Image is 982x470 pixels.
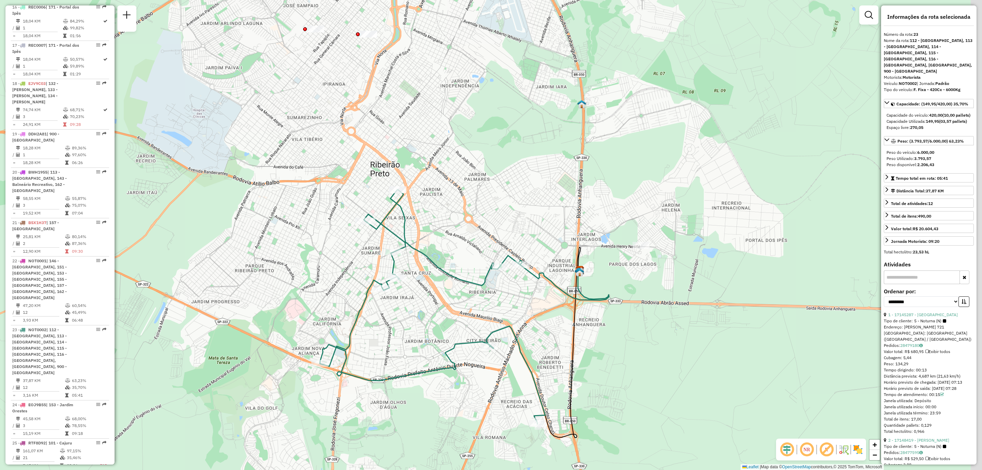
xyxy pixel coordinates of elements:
strong: 6.000,00 [917,150,934,155]
i: Distância Total [16,417,20,421]
button: Ordem crescente [958,296,969,307]
a: Jornada Motorista: 09:20 [884,236,974,246]
a: Tempo total em rota: 05:41 [884,173,974,182]
i: Rota otimizada [103,108,107,112]
span: | 171 - Portal dos Ipês [12,43,79,54]
img: UDC Light Ribeirao Preto [577,100,586,108]
span: Capacidade: (149,95/420,00) 35,70% [896,101,968,106]
td: 35,70% [72,384,106,391]
td: 3,16 KM [23,392,65,399]
span: BSX1H37 [28,220,46,225]
td: 1 [23,151,65,158]
td: 47,20 KM [23,302,65,309]
td: / [12,384,16,391]
td: 25,81 KM [23,233,65,240]
span: 22 - [12,258,67,300]
span: REC0006 [28,4,46,10]
strong: 112 - [GEOGRAPHIC_DATA], 113 - [GEOGRAPHIC_DATA], 114 - [GEOGRAPHIC_DATA], 115 - [GEOGRAPHIC_DATA... [884,38,972,74]
td: 75,07% [72,202,106,209]
strong: (10,00 pallets) [942,113,970,118]
td: = [12,71,16,77]
i: % de utilização da cubagem [65,424,70,428]
div: Distância Total: [891,188,944,194]
a: Leaflet [742,465,759,469]
td: 3,93 KM [23,317,65,324]
td: 01:56 [70,32,103,39]
a: 28479180 [900,343,923,348]
td: 07:04 [72,210,106,217]
td: 24,91 KM [23,121,63,128]
div: Atividade não roteirizada - VITO SUPERMERCADOS L [633,242,650,249]
i: Distância Total [16,379,20,383]
img: RotaFad [575,267,583,276]
span: 17 - [12,43,79,54]
i: Total de Atividades [16,153,20,157]
span: Peso: 134,29 [884,361,908,366]
td: 50,57% [70,56,103,63]
div: Jornada Motorista: 09:20 [891,238,939,245]
strong: 490,00 [918,214,931,219]
div: Horário previsto de saída: [DATE] 07:28 [884,385,974,392]
i: % de utilização da cubagem [63,115,68,119]
div: Quantidade pallets: 0,129 [884,422,974,428]
em: Opções [96,43,100,47]
td: / [12,202,16,209]
span: 5 - Noturna (N) [914,318,946,324]
i: % de utilização da cubagem [65,310,70,314]
td: / [12,454,16,461]
td: 09:18 [72,430,106,437]
span: DDH2A81 [28,131,47,136]
div: Peso disponível: [887,162,971,168]
td: / [12,309,16,316]
td: / [12,151,16,158]
span: Peso: (3.793,57/6.000,00) 63,23% [897,138,964,144]
td: 80,14% [72,233,106,240]
em: Rota exportada [102,81,106,85]
strong: 270,05 [910,125,923,130]
i: Tempo total em rota [63,34,66,38]
td: = [12,32,16,39]
div: Peso Utilizado: [887,156,971,162]
td: 12 [23,309,65,316]
img: Fluxo de ruas [838,444,849,455]
i: % de utilização da cubagem [65,385,70,390]
span: | 101 - Cajuru [46,440,72,445]
td: 06:48 [72,317,106,324]
span: Ocultar NR [799,441,815,458]
a: Nova sessão e pesquisa [120,8,134,24]
td: = [12,392,16,399]
em: Opções [96,132,100,136]
i: Rota otimizada [103,19,107,23]
div: Total de itens: 17,00 [884,416,974,422]
i: Distância Total [16,57,20,61]
td: 01:29 [70,71,103,77]
em: Opções [96,81,100,85]
span: Exibir todos [925,456,950,461]
span: Peso do veículo: [887,150,934,155]
td: 68,00% [72,415,106,422]
em: Opções [96,5,100,9]
i: Rota otimizada [103,57,107,61]
i: Distância Total [16,449,20,453]
span: REC0007 [28,43,46,48]
span: | 146 - [GEOGRAPHIC_DATA], 151 - [GEOGRAPHIC_DATA], 153 - [GEOGRAPHIC_DATA], 155 - [GEOGRAPHIC_DA... [12,258,67,300]
td: 2 [23,240,65,247]
span: | 113 - [GEOGRAPHIC_DATA], 143 - Balneário Recreativo, 162 - [GEOGRAPHIC_DATA] [12,170,67,193]
span: 16 - [12,4,79,16]
td: 99,82% [70,25,103,31]
span: Tempo total em rota: 05:41 [896,176,948,181]
span: Cubagem: 5,44 [884,355,911,360]
span: 25 - [12,440,72,445]
td: / [12,240,16,247]
td: 12,90 KM [23,248,65,255]
td: 68,71% [70,106,103,113]
span: 37,87 KM [926,188,944,193]
td: 3 [23,202,65,209]
div: Valor total: [891,226,938,232]
div: Tipo do veículo: [884,87,974,93]
td: 18,28 KM [23,159,65,166]
td: 09:28 [70,121,103,128]
td: 87,36% [72,240,106,247]
img: CDD Ribeirão Preto [576,266,584,275]
i: Tempo total em rota [65,161,69,165]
